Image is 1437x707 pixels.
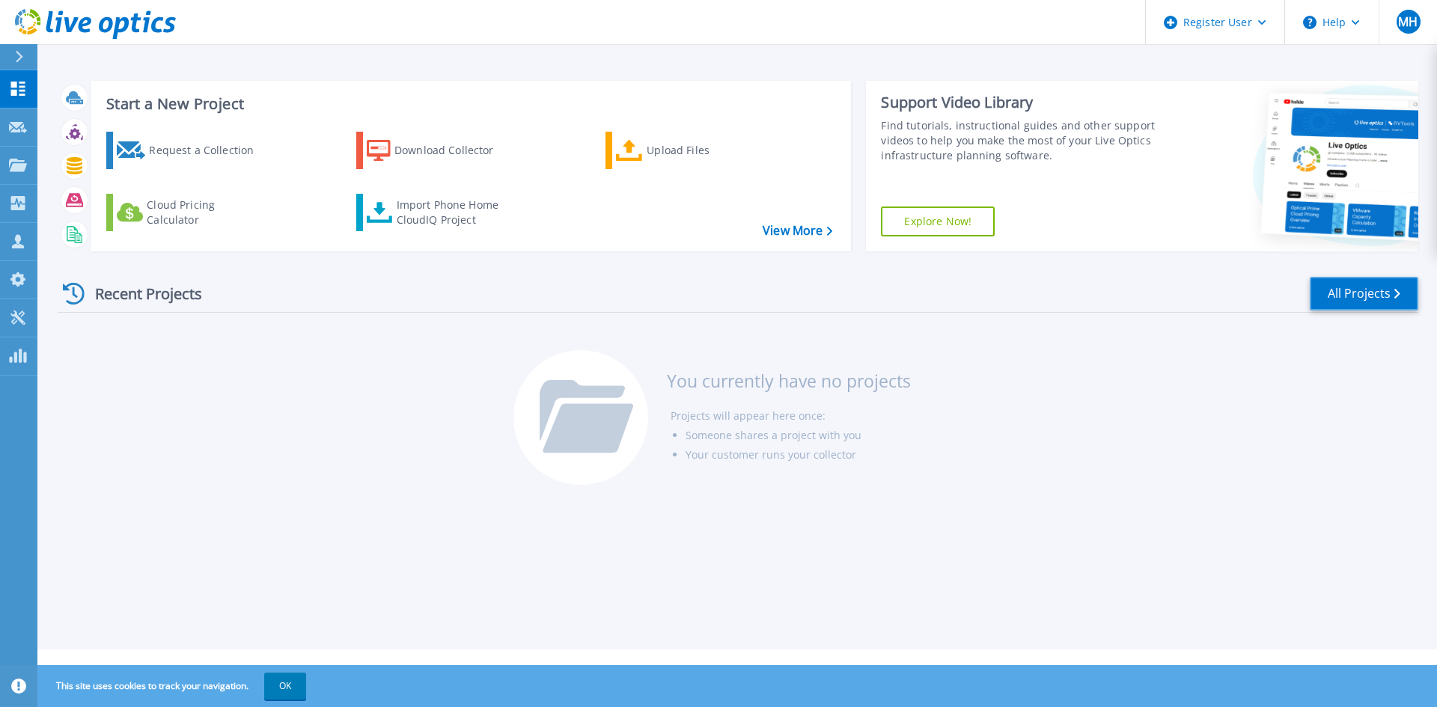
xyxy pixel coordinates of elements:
[647,135,766,165] div: Upload Files
[763,224,832,238] a: View More
[106,96,832,112] h3: Start a New Project
[667,373,911,389] h3: You currently have no projects
[1398,16,1418,28] span: MH
[686,426,911,445] li: Someone shares a project with you
[671,406,911,426] li: Projects will appear here once:
[881,206,995,236] a: Explore Now!
[1310,277,1418,310] a: All Projects
[605,132,772,169] a: Upload Files
[881,93,1162,112] div: Support Video Library
[41,673,306,700] span: This site uses cookies to track your navigation.
[686,445,911,465] li: Your customer runs your collector
[394,135,514,165] div: Download Collector
[106,132,273,169] a: Request a Collection
[147,198,266,227] div: Cloud Pricing Calculator
[106,194,273,231] a: Cloud Pricing Calculator
[881,118,1162,163] div: Find tutorials, instructional guides and other support videos to help you make the most of your L...
[397,198,513,227] div: Import Phone Home CloudIQ Project
[264,673,306,700] button: OK
[58,275,222,312] div: Recent Projects
[356,132,523,169] a: Download Collector
[149,135,269,165] div: Request a Collection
